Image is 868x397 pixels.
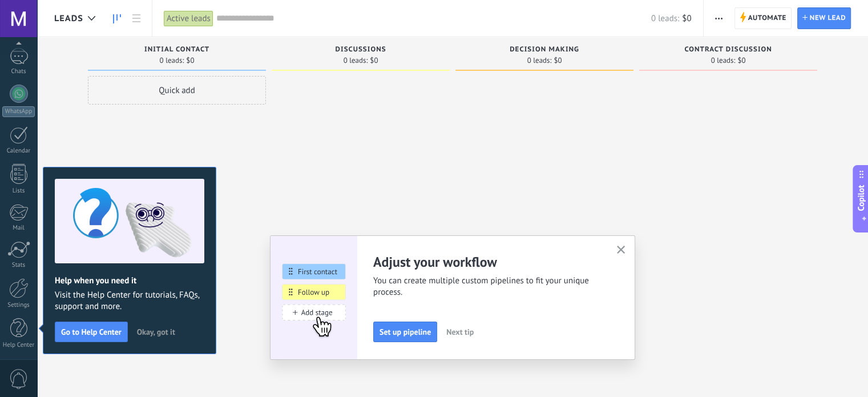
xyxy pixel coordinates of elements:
div: Help Center [2,342,35,349]
span: Set up pipeline [380,328,431,336]
span: Initial contact [144,46,209,54]
div: Discussions [277,46,444,55]
div: Lists [2,187,35,195]
span: Visit the Help Center for tutorials, FAQs, support and more. [55,290,204,312]
div: Stats [2,262,35,269]
span: Okay, got it [137,328,175,336]
span: Decision making [510,46,579,54]
button: Next tip [441,323,479,340]
span: $0 [370,57,378,64]
div: Quick add [88,76,266,105]
button: More [710,7,727,29]
div: Initial contact [94,46,260,55]
span: You can create multiple custom pipelines to fit your unique process. [373,275,603,298]
span: Next tip [446,328,474,336]
span: 0 leads: [160,57,184,64]
span: $0 [554,57,562,64]
span: $0 [737,57,745,64]
div: Chats [2,68,35,75]
span: Contract discussion [684,46,772,54]
span: 0 leads: [651,13,679,24]
a: Automate [734,7,792,29]
span: Discussions [335,46,386,54]
a: List [127,7,146,30]
span: Copilot [855,185,867,211]
div: Contract discussion [645,46,812,55]
span: Go to Help Center [61,328,122,336]
span: 0 leads: [711,57,736,64]
span: 0 leads: [527,57,552,64]
div: Mail [2,224,35,232]
span: $0 [682,13,691,24]
div: Active leads [164,10,213,27]
span: Leads [54,13,83,24]
div: WhatsApp [2,106,35,117]
button: Go to Help Center [55,322,128,342]
h2: Help when you need it [55,275,204,286]
span: New lead [810,8,846,29]
a: Leads [107,7,127,30]
span: Automate [748,8,786,29]
span: $0 [186,57,194,64]
button: Okay, got it [132,323,180,340]
a: New lead [797,7,851,29]
span: 0 leads: [344,57,368,64]
div: Settings [2,302,35,309]
div: Decision making [461,46,628,55]
button: Set up pipeline [373,322,437,342]
div: Calendar [2,147,35,155]
h2: Adjust your workflow [373,253,603,271]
